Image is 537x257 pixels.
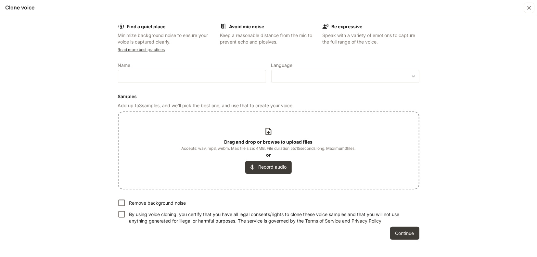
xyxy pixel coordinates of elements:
p: Add up to 3 samples, and we'll pick the best one, and use that to create your voice [118,102,419,109]
p: Speak with a variety of emotions to capture the full range of the voice. [322,32,419,45]
a: Terms of Service [305,218,341,224]
p: Remove background noise [129,200,186,206]
a: Privacy Policy [352,218,381,224]
span: Accepts: wav, mp3, webm. Max file size: 4MB. File duration 5 to 15 seconds long. Maximum 3 files. [182,145,356,152]
p: Language [271,63,293,68]
a: Read more best practices [118,47,165,52]
b: Drag and drop or browse to upload files [224,139,313,145]
h5: Clone voice [5,4,34,11]
b: or [266,152,271,158]
p: Name [118,63,131,68]
h6: Samples [118,93,419,100]
p: Minimize background noise to ensure your voice is captured clearly. [118,32,215,45]
button: Record audio [245,161,292,174]
button: Continue [390,227,419,240]
b: Avoid mic noise [229,24,264,29]
p: Keep a reasonable distance from the mic to prevent echo and plosives. [220,32,317,45]
b: Be expressive [331,24,362,29]
div: ​ [272,73,419,80]
b: Find a quiet place [127,24,166,29]
p: By using voice cloning, you certify that you have all legal consents/rights to clone these voice ... [129,211,414,224]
